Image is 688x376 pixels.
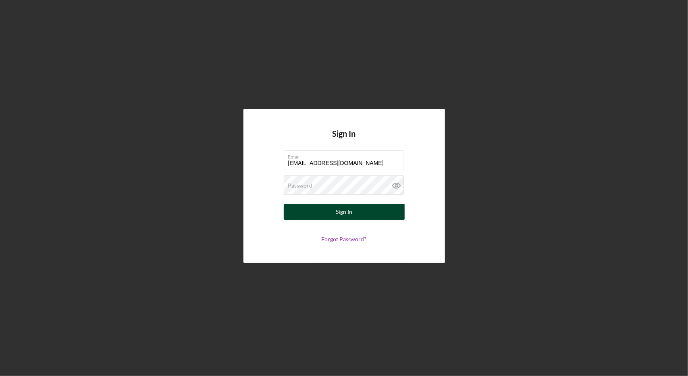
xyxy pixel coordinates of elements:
a: Forgot Password? [322,236,367,242]
label: Email [288,151,404,160]
h4: Sign In [333,129,356,150]
button: Sign In [284,204,405,220]
label: Password [288,182,313,189]
div: Sign In [336,204,352,220]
